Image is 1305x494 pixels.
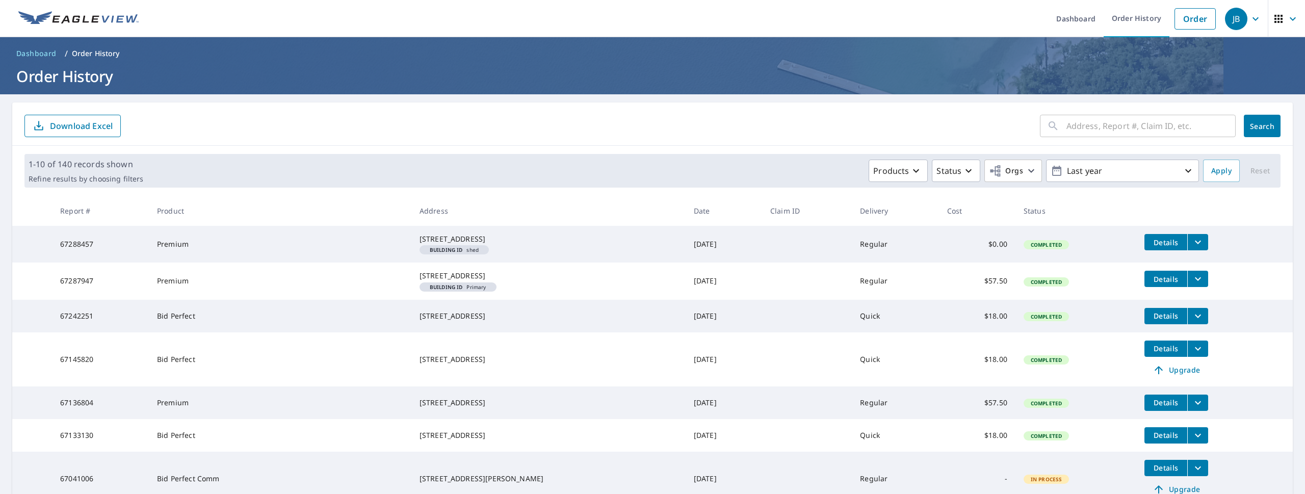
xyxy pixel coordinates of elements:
[149,386,411,419] td: Premium
[1187,308,1208,324] button: filesDropdownBtn-67242251
[939,226,1015,263] td: $0.00
[1187,427,1208,444] button: filesDropdownBtn-67133130
[869,160,928,182] button: Products
[1025,432,1068,439] span: Completed
[1144,395,1187,411] button: detailsBtn-67136804
[52,386,149,419] td: 67136804
[420,234,677,244] div: [STREET_ADDRESS]
[1025,241,1068,248] span: Completed
[852,226,938,263] td: Regular
[420,430,677,440] div: [STREET_ADDRESS]
[65,47,68,60] li: /
[1151,430,1181,440] span: Details
[852,196,938,226] th: Delivery
[1063,162,1182,180] p: Last year
[149,196,411,226] th: Product
[18,11,139,27] img: EV Logo
[1252,121,1272,131] span: Search
[939,263,1015,299] td: $57.50
[1151,238,1181,247] span: Details
[1046,160,1199,182] button: Last year
[149,263,411,299] td: Premium
[1015,196,1136,226] th: Status
[29,158,143,170] p: 1-10 of 140 records shown
[1025,356,1068,363] span: Completed
[686,419,762,452] td: [DATE]
[16,48,57,59] span: Dashboard
[989,165,1023,177] span: Orgs
[939,386,1015,419] td: $57.50
[686,300,762,332] td: [DATE]
[24,115,121,137] button: Download Excel
[686,196,762,226] th: Date
[149,332,411,386] td: Bid Perfect
[52,332,149,386] td: 67145820
[852,300,938,332] td: Quick
[939,332,1015,386] td: $18.00
[149,300,411,332] td: Bid Perfect
[72,48,120,59] p: Order History
[939,419,1015,452] td: $18.00
[762,196,852,226] th: Claim ID
[1144,271,1187,287] button: detailsBtn-67287947
[852,332,938,386] td: Quick
[12,66,1293,87] h1: Order History
[424,284,492,290] span: Primary
[932,160,980,182] button: Status
[1151,463,1181,473] span: Details
[1187,460,1208,476] button: filesDropdownBtn-67041006
[852,263,938,299] td: Regular
[1066,112,1236,140] input: Address, Report #, Claim ID, etc.
[420,474,677,484] div: [STREET_ADDRESS][PERSON_NAME]
[686,386,762,419] td: [DATE]
[852,419,938,452] td: Quick
[1144,341,1187,357] button: detailsBtn-67145820
[149,419,411,452] td: Bid Perfect
[1174,8,1216,30] a: Order
[1025,476,1068,483] span: In Process
[936,165,961,177] p: Status
[424,247,485,252] span: shed
[1151,398,1181,407] span: Details
[1187,271,1208,287] button: filesDropdownBtn-67287947
[1244,115,1281,137] button: Search
[686,332,762,386] td: [DATE]
[149,226,411,263] td: Premium
[1187,341,1208,357] button: filesDropdownBtn-67145820
[411,196,686,226] th: Address
[420,354,677,365] div: [STREET_ADDRESS]
[430,284,463,290] em: Building ID
[686,226,762,263] td: [DATE]
[1025,313,1068,320] span: Completed
[12,45,61,62] a: Dashboard
[1203,160,1240,182] button: Apply
[873,165,909,177] p: Products
[420,271,677,281] div: [STREET_ADDRESS]
[1187,395,1208,411] button: filesDropdownBtn-67136804
[430,247,463,252] em: Building ID
[50,120,113,132] p: Download Excel
[852,386,938,419] td: Regular
[1144,308,1187,324] button: detailsBtn-67242251
[29,174,143,184] p: Refine results by choosing filters
[1211,165,1232,177] span: Apply
[686,263,762,299] td: [DATE]
[52,263,149,299] td: 67287947
[420,311,677,321] div: [STREET_ADDRESS]
[1225,8,1247,30] div: JB
[52,196,149,226] th: Report #
[420,398,677,408] div: [STREET_ADDRESS]
[984,160,1042,182] button: Orgs
[1144,427,1187,444] button: detailsBtn-67133130
[1025,278,1068,285] span: Completed
[1151,344,1181,353] span: Details
[1144,234,1187,250] button: detailsBtn-67288457
[52,300,149,332] td: 67242251
[1151,274,1181,284] span: Details
[1187,234,1208,250] button: filesDropdownBtn-67288457
[1144,362,1208,378] a: Upgrade
[1025,400,1068,407] span: Completed
[939,196,1015,226] th: Cost
[939,300,1015,332] td: $18.00
[1144,460,1187,476] button: detailsBtn-67041006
